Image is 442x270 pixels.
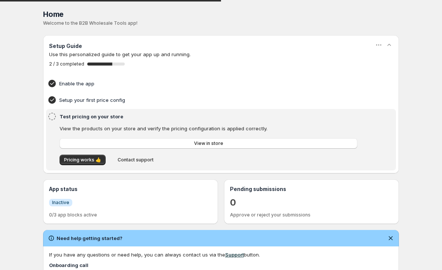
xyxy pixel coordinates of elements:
[194,140,223,146] span: View in store
[230,185,393,193] h3: Pending submissions
[225,252,244,258] a: Support
[59,80,360,87] h4: Enable the app
[49,51,393,58] p: Use this personalized guide to get your app up and running.
[64,157,101,163] span: Pricing works 👍
[57,234,122,242] h2: Need help getting started?
[230,197,236,209] a: 0
[52,200,69,206] span: Inactive
[49,261,393,269] h4: Onboarding call
[49,212,212,218] p: 0/3 app blocks active
[49,251,393,258] div: If you have any questions or need help, you can always contact us via the button.
[43,10,64,19] span: Home
[59,96,360,104] h4: Setup your first price config
[230,212,393,218] p: Approve or reject your submissions
[49,198,72,206] a: InfoInactive
[113,155,158,165] button: Contact support
[385,233,396,243] button: Dismiss notification
[49,42,82,50] h3: Setup Guide
[60,138,357,149] a: View in store
[60,125,357,132] p: View the products on your store and verify the pricing configuration is applied correctly.
[49,61,84,67] span: 2 / 3 completed
[118,157,154,163] span: Contact support
[43,20,399,26] p: Welcome to the B2B Wholesale Tools app!
[60,113,360,120] h4: Test pricing on your store
[49,185,212,193] h3: App status
[60,155,106,165] button: Pricing works 👍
